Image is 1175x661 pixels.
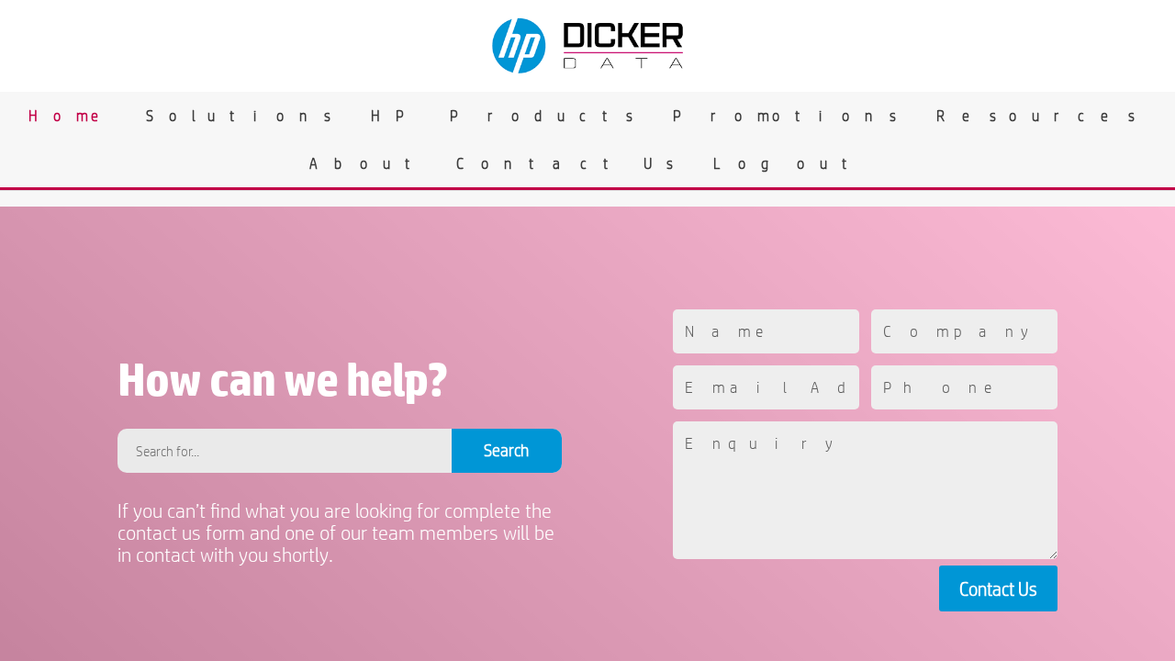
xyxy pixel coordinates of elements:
[871,309,1057,353] input: Company
[15,92,132,140] a: Home
[117,353,447,406] span: How can we help?
[481,9,698,83] img: Dicker Data & HP
[659,92,923,140] a: Promotions
[117,499,554,566] span: If you can’t find what you are looking for complete the contact us form and one of our team membe...
[132,92,357,140] a: Solutions
[699,140,879,187] a: Logout
[673,309,859,353] input: Name
[939,566,1057,611] button: Contact Us
[452,429,562,473] input: Search
[673,365,859,409] input: Email Address
[296,140,442,187] a: About
[871,365,1057,409] input: Phone
[442,140,699,187] a: Contact Us
[117,429,452,473] input: Search for...
[923,92,1161,140] a: Resources
[357,92,659,140] a: HP Products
